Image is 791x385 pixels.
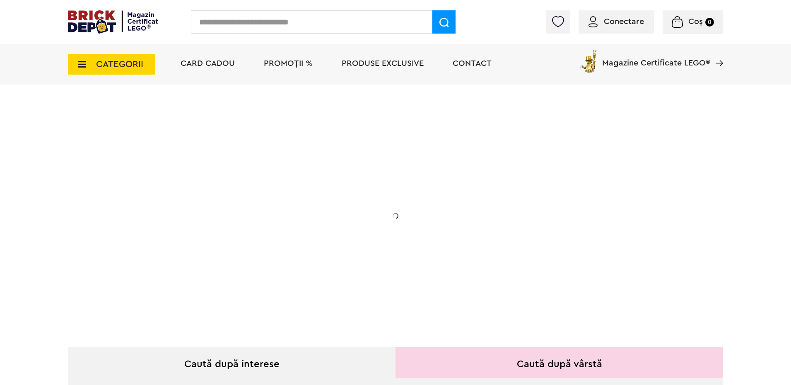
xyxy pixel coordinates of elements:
a: Contact [453,59,492,68]
div: Caută după vârstă [395,347,723,378]
a: Conectare [588,17,644,26]
a: Magazine Certificate LEGO® [710,48,723,56]
h1: Cadou VIP 40772 [127,167,292,197]
span: Coș [688,17,703,26]
span: Magazine Certificate LEGO® [602,48,710,67]
div: Caută după interese [68,347,395,378]
small: 0 [705,18,714,27]
div: Află detalii [127,259,292,269]
a: PROMOȚII % [264,59,313,68]
h2: Seria de sărbători: Fantomă luminoasă. Promoția este valabilă în perioada [DATE] - [DATE]. [127,205,292,240]
span: Conectare [604,17,644,26]
a: Produse exclusive [342,59,424,68]
span: CATEGORII [96,60,143,69]
a: Card Cadou [181,59,235,68]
